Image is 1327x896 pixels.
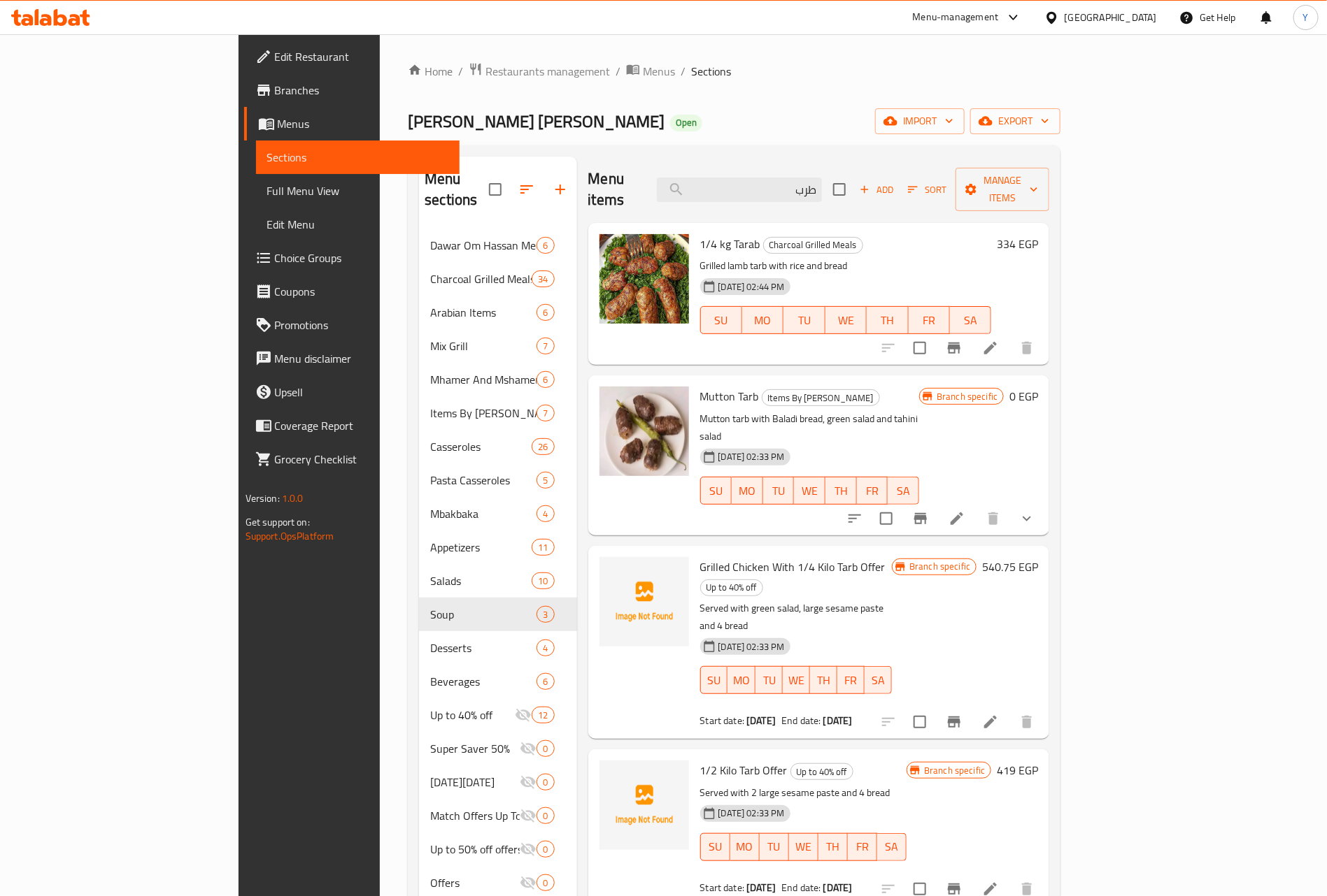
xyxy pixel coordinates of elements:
span: Beverages [430,673,537,690]
button: SU [700,833,730,861]
div: Items By [PERSON_NAME]7 [419,396,576,430]
span: Branches [275,82,449,99]
span: TU [789,310,819,331]
button: TU [763,477,795,505]
div: Charcoal Grilled Meals [430,270,532,287]
span: 0 [537,876,553,890]
a: Grocery Checklist [244,442,460,476]
svg: Inactive section [515,707,532,723]
span: Coverage Report [275,417,449,434]
span: Arabian Items [430,304,537,321]
button: FR [857,477,888,505]
span: SA [956,310,986,331]
a: Edit menu item [982,340,999,356]
span: Casseroles [430,438,532,455]
a: Choice Groups [244,241,460,275]
button: MO [730,833,760,861]
a: Restaurants management [469,62,610,80]
span: 6 [537,239,553,252]
svg: Inactive section [520,874,537,891]
div: Charcoal Grilled Meals [763,237,863,254]
svg: Inactive section [520,774,537,790]
span: 26 [532,440,553,454]
span: Choice Groups [275,250,449,266]
span: FR [843,670,859,691]
span: Mutton Tarb [700,386,759,407]
span: TH [831,481,851,501]
span: Add item [854,179,899,201]
span: export [981,113,1049,130]
div: Mhamer And Mshamer Meals [430,371,537,388]
button: Sort [904,179,950,201]
div: items [532,707,554,723]
span: SA [893,481,914,501]
span: import [886,113,953,130]
div: items [537,874,554,891]
div: Mbakbaka4 [419,497,576,530]
span: FR [853,837,872,857]
button: delete [1010,705,1044,739]
span: Sort [908,182,946,198]
div: Up to 40% off [430,707,515,723]
span: WE [795,837,813,857]
div: items [532,270,554,287]
button: TU [783,306,825,334]
div: Up to 50% off offers0 [419,832,576,866]
span: 1/4 kg Tarab [700,233,760,254]
span: Offers [430,874,520,891]
span: SU [707,837,725,857]
span: Sections [691,63,731,80]
a: Edit Menu [256,208,460,241]
h6: 540.75 EGP [982,557,1038,577]
div: [GEOGRAPHIC_DATA] [1065,10,1157,25]
button: FR [909,306,950,334]
span: End date: [781,711,821,730]
span: Version: [246,489,280,507]
b: [DATE] [746,711,776,730]
span: 6 [537,675,553,688]
button: Branch-specific-item [937,331,971,365]
a: Edit menu item [949,510,965,527]
span: Restaurants management [485,63,610,80]
span: [PERSON_NAME] [PERSON_NAME] [408,106,665,137]
div: Beverages6 [419,665,576,698]
div: items [532,572,554,589]
span: Sort sections [510,173,544,206]
span: Up to 40% off [701,579,762,595]
p: Mutton tarb with Baladi bread, green salad and tahini salad [700,410,920,445]
span: Sections [267,149,449,166]
svg: Inactive section [520,740,537,757]
span: Super Saver 50% [430,740,520,757]
div: Super Saver 50%0 [419,732,576,765]
span: Soup [430,606,537,623]
div: Dawar Om Hassan Meals [430,237,537,254]
h2: Menu items [588,168,641,210]
span: 7 [537,407,553,420]
span: Select all sections [481,175,510,204]
button: MO [728,666,755,694]
span: 0 [537,809,553,823]
span: Charcoal Grilled Meals [764,237,863,253]
button: SA [950,306,991,334]
button: Branch-specific-item [937,705,971,739]
span: Up to 40% off [791,764,853,780]
button: MO [732,477,763,505]
a: Coupons [244,275,460,308]
button: TU [760,833,789,861]
span: Mix Grill [430,338,537,354]
div: Mix Grill7 [419,329,576,363]
div: Up to 40% off12 [419,698,576,732]
span: Full Menu View [267,182,449,199]
span: Mbakbaka [430,505,537,522]
span: SA [870,670,886,691]
span: 0 [537,742,553,756]
p: Served with 2 large sesame paste and 4 bread [700,784,907,802]
button: import [875,108,965,134]
div: Appetizers [430,539,532,556]
div: Pasta Casseroles5 [419,463,576,497]
span: Branch specific [931,390,1003,403]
